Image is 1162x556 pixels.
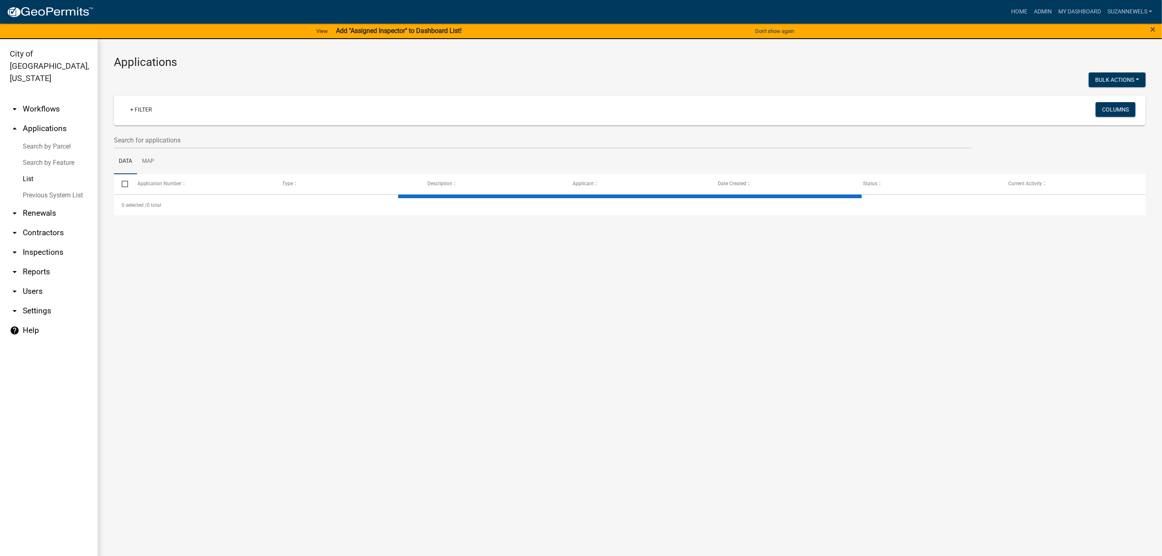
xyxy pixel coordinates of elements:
[124,102,159,117] a: + Filter
[10,306,20,316] i: arrow_drop_down
[137,149,159,175] a: Map
[10,326,20,335] i: help
[863,181,877,186] span: Status
[10,287,20,296] i: arrow_drop_down
[114,174,129,194] datatable-header-cell: Select
[1031,4,1055,20] a: Admin
[1096,102,1136,117] button: Columns
[1008,181,1042,186] span: Current Activity
[573,181,594,186] span: Applicant
[275,174,420,194] datatable-header-cell: Type
[710,174,855,194] datatable-header-cell: Date Created
[1089,72,1146,87] button: Bulk Actions
[122,202,147,208] span: 0 selected /
[1001,174,1146,194] datatable-header-cell: Current Activity
[1151,24,1156,35] span: ×
[855,174,1001,194] datatable-header-cell: Status
[137,181,182,186] span: Application Number
[114,55,1146,69] h3: Applications
[420,174,565,194] datatable-header-cell: Description
[10,104,20,114] i: arrow_drop_down
[129,174,275,194] datatable-header-cell: Application Number
[10,267,20,277] i: arrow_drop_down
[565,174,710,194] datatable-header-cell: Applicant
[114,132,972,149] input: Search for applications
[336,27,462,35] strong: Add "Assigned Inspector" to Dashboard List!
[10,247,20,257] i: arrow_drop_down
[1008,4,1031,20] a: Home
[1055,4,1104,20] a: My Dashboard
[114,149,137,175] a: Data
[718,181,746,186] span: Date Created
[10,124,20,134] i: arrow_drop_up
[114,195,1146,215] div: 0 total
[1104,4,1155,20] a: SuzanneWels
[10,208,20,218] i: arrow_drop_down
[313,24,331,38] a: View
[752,24,798,38] button: Don't show again
[283,181,293,186] span: Type
[427,181,452,186] span: Description
[10,228,20,238] i: arrow_drop_down
[1151,24,1156,34] button: Close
